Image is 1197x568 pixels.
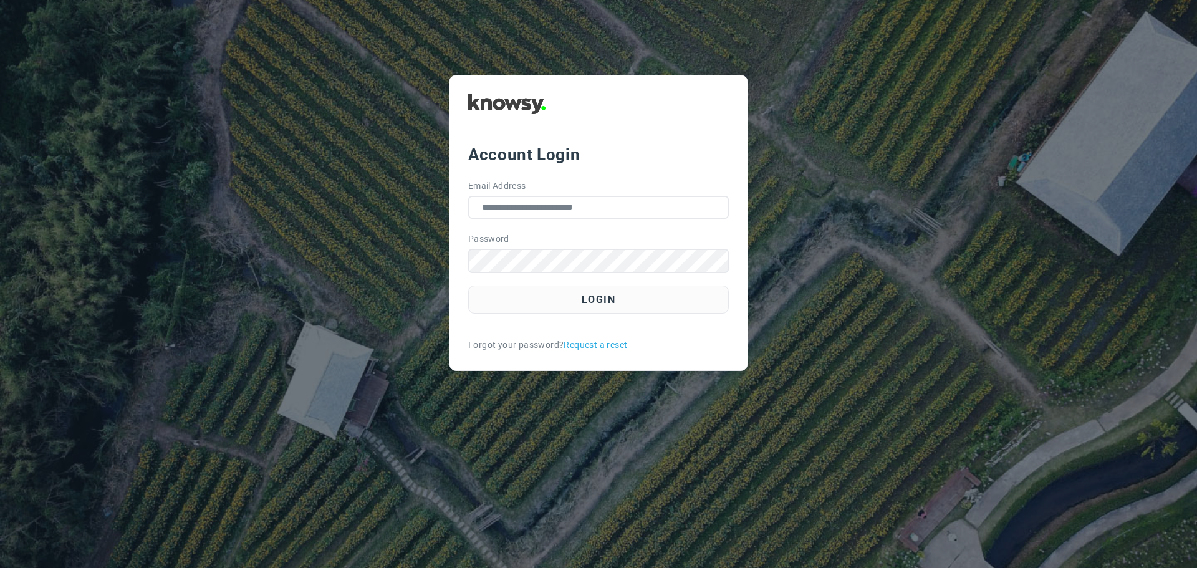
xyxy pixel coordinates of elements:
[468,233,509,246] label: Password
[468,339,729,352] div: Forgot your password?
[564,339,627,352] a: Request a reset
[468,286,729,314] button: Login
[468,143,729,166] div: Account Login
[468,180,526,193] label: Email Address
